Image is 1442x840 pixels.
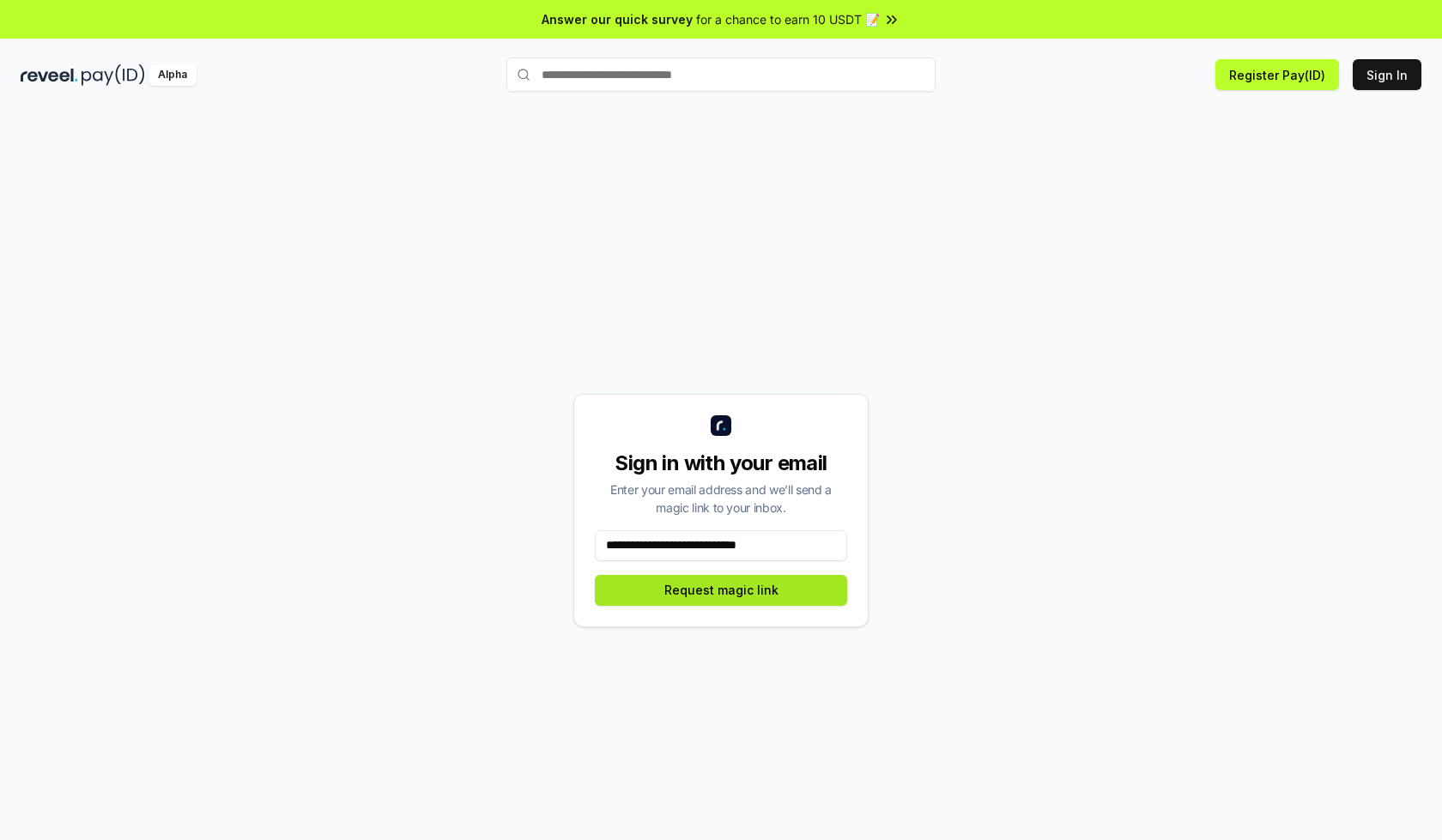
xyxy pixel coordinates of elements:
div: Enter your email address and we’ll send a magic link to your inbox. [595,480,847,517]
button: Register Pay(ID) [1215,59,1339,90]
div: Sign in with your email [595,450,847,477]
img: reveel_dark [21,64,78,86]
div: Alpha [148,64,197,86]
img: logo_small [711,415,731,436]
button: Request magic link [595,575,847,606]
button: Sign In [1353,59,1421,90]
span: for a chance to earn 10 USDT 📝 [696,10,880,28]
span: Answer our quick survey [542,10,693,28]
img: pay_id [82,64,145,86]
